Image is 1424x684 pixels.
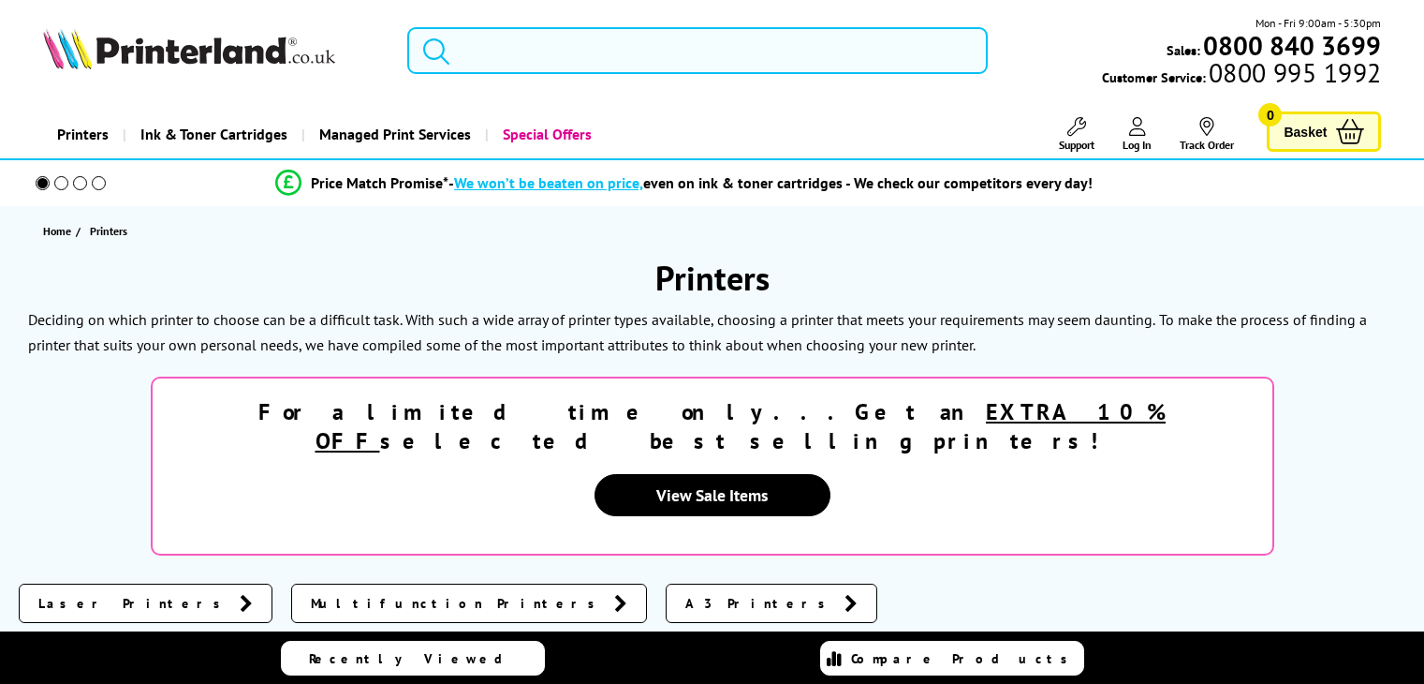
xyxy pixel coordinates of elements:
span: Customer Service: [1102,64,1381,86]
a: Printers [43,111,123,158]
a: A3 Printers [666,584,877,623]
a: Printerland Logo [43,28,384,73]
span: Multifunction Printers [311,594,605,613]
a: Managed Print Services [301,111,485,158]
span: Price Match Promise* [311,173,448,192]
span: 0 [1258,103,1282,126]
b: 0800 840 3699 [1203,28,1381,63]
a: Compare Products [820,641,1084,676]
span: Laser Printers [38,594,230,613]
a: View Sale Items [595,474,830,516]
span: Basket [1284,119,1327,144]
img: Printerland Logo [43,28,335,69]
p: To make the process of finding a printer that suits your own personal needs, we have compiled som... [28,310,1367,354]
a: Laser Printers [19,584,272,623]
span: We won’t be beaten on price, [454,173,643,192]
a: Recently Viewed [281,641,545,676]
span: A3 Printers [685,594,835,613]
a: Home [43,221,76,241]
a: Track Order [1180,117,1234,152]
a: 0800 840 3699 [1200,37,1381,54]
span: Sales: [1167,41,1200,59]
span: 0800 995 1992 [1206,64,1381,82]
a: Support [1059,117,1094,152]
span: Log In [1123,138,1152,152]
li: modal_Promise [9,167,1358,200]
span: Mon - Fri 9:00am - 5:30pm [1255,14,1381,32]
div: - even on ink & toner cartridges - We check our competitors every day! [448,173,1093,192]
a: Special Offers [485,111,606,158]
a: Log In [1123,117,1152,152]
strong: For a limited time only...Get an selected best selling printers! [258,397,1166,455]
a: Multifunction Printers [291,584,647,623]
span: Support [1059,138,1094,152]
span: Printers [90,224,127,238]
a: Ink & Toner Cartridges [123,111,301,158]
a: Basket 0 [1267,112,1381,152]
p: Deciding on which printer to choose can be a difficult task. With such a wide array of printer ty... [28,310,1155,329]
h1: Printers [19,256,1405,300]
u: EXTRA 10% OFF [316,397,1167,455]
span: Ink & Toner Cartridges [140,111,287,158]
span: Recently Viewed [309,650,521,667]
span: Compare Products [851,650,1078,667]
